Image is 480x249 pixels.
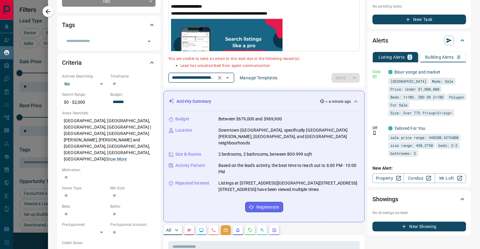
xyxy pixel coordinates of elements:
svg: Calls [211,228,216,233]
p: [GEOGRAPHIC_DATA], [GEOGRAPHIC_DATA], [GEOGRAPHIC_DATA], [GEOGRAPHIC_DATA] | [GEOGRAPHIC_DATA], [... [62,116,156,164]
p: 2 bedrooms, 2 bathrooms, between 800-999 sqft [218,151,312,157]
p: Activity Summary [177,98,211,105]
p: Repeated Interest [175,180,209,186]
span: beds: 2-2 [438,142,458,148]
span: Size: Over 775 ft<sup>2</sup> [390,110,452,116]
span: bathrooms: 2 [390,150,416,156]
svg: Listing Alerts [235,228,240,233]
svg: Notes [187,228,192,233]
p: You are unable to send an email to this lead due to the following reason(s): [168,56,360,62]
p: Listings at [STREET_ADDRESS][GEOGRAPHIC_DATA][STREET_ADDRESS][STREET_ADDRESS] have been viewed mu... [218,180,359,193]
p: Based on the lead's activity, the best time to reach out is: 6:00 PM - 10:00 PM [218,162,359,175]
p: Home Type: [62,185,107,191]
a: Condos [403,173,435,183]
div: condos.ca [388,70,393,74]
div: Showings [372,192,466,206]
button: Clear [215,74,224,82]
p: Listing Alerts [379,55,405,59]
p: Location [175,127,192,133]
p: Motivation: [62,167,156,173]
p: Size & Rooms [175,151,201,157]
p: Credit Score: [62,240,156,246]
svg: Push Notification Only [372,131,377,135]
p: Daily [372,69,385,74]
p: Beds: [62,204,107,209]
p: 0 [458,55,460,59]
p: Pre-Approved: [62,222,107,227]
button: New Task [372,15,466,24]
p: Actively Searching: [62,74,107,79]
span: size range: 450,2750 [390,142,433,148]
div: split button [331,73,360,83]
svg: Email [372,74,377,79]
button: Open [145,37,153,46]
p: New Alert: [372,165,466,171]
a: Bloor yonge and market [394,70,440,74]
div: Criteria [62,55,156,70]
h2: Tags [62,20,75,30]
div: condos.ca [388,126,393,130]
p: Baths: [110,204,156,209]
img: search_like_a_pro.png [171,19,283,68]
button: Open [223,74,232,82]
p: All [166,228,171,232]
p: Areas Searched: [62,110,156,116]
svg: Emails [223,228,228,233]
div: Tags [62,18,156,32]
p: $0 - $2,000 [62,97,107,107]
svg: Requests [248,228,252,233]
div: Activity Summary< a minute ago [169,96,359,107]
p: Building Alerts [425,55,454,59]
div: No [62,79,107,89]
p: Downtown [GEOGRAPHIC_DATA], specifically [GEOGRAPHIC_DATA][PERSON_NAME], [GEOGRAPHIC_DATA], and [... [218,127,359,146]
a: Property [372,173,404,183]
p: Activity Pattern [175,162,205,169]
p: Budget: [110,92,156,97]
button: Regenerate [245,202,283,212]
span: For Sale [390,102,407,108]
button: Manage Templates [236,73,281,83]
span: Mode: Sale [432,78,453,84]
span: sale price range: 448200,4276800 [390,134,458,140]
h2: Criteria [62,58,82,67]
p: 2 [409,55,411,59]
h2: Alerts [372,36,388,45]
button: New Showing [372,222,466,231]
h2: Showings [372,194,398,204]
span: Price: Under $1,000,000 [390,86,439,92]
a: Mr.Loft [435,173,466,183]
span: [GEOGRAPHIC_DATA] [390,78,427,84]
p: No pending tasks [372,2,466,11]
p: No showings booked [372,210,466,216]
svg: Agent Actions [272,228,277,233]
p: < a minute ago [326,99,351,104]
span: Polygon [449,94,464,100]
p: Timeframe: [110,74,156,79]
a: Tailored For You [394,126,425,131]
button: Show More [105,156,127,162]
p: Search Range: [62,92,107,97]
svg: Opportunities [260,228,265,233]
p: Lead has unsubscribed from agent communication [180,63,360,69]
p: Pre-Approval Amount: [110,222,156,227]
p: Off [372,125,385,131]
p: Budget [175,116,189,122]
span: Beds: 1+1BD, 2BD OR 2+1BD [390,94,444,100]
div: Alerts [372,33,466,48]
p: Min Size: [110,185,156,191]
p: Between $679,000 and $969,900 [218,116,282,122]
svg: Lead Browsing Activity [199,228,204,233]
